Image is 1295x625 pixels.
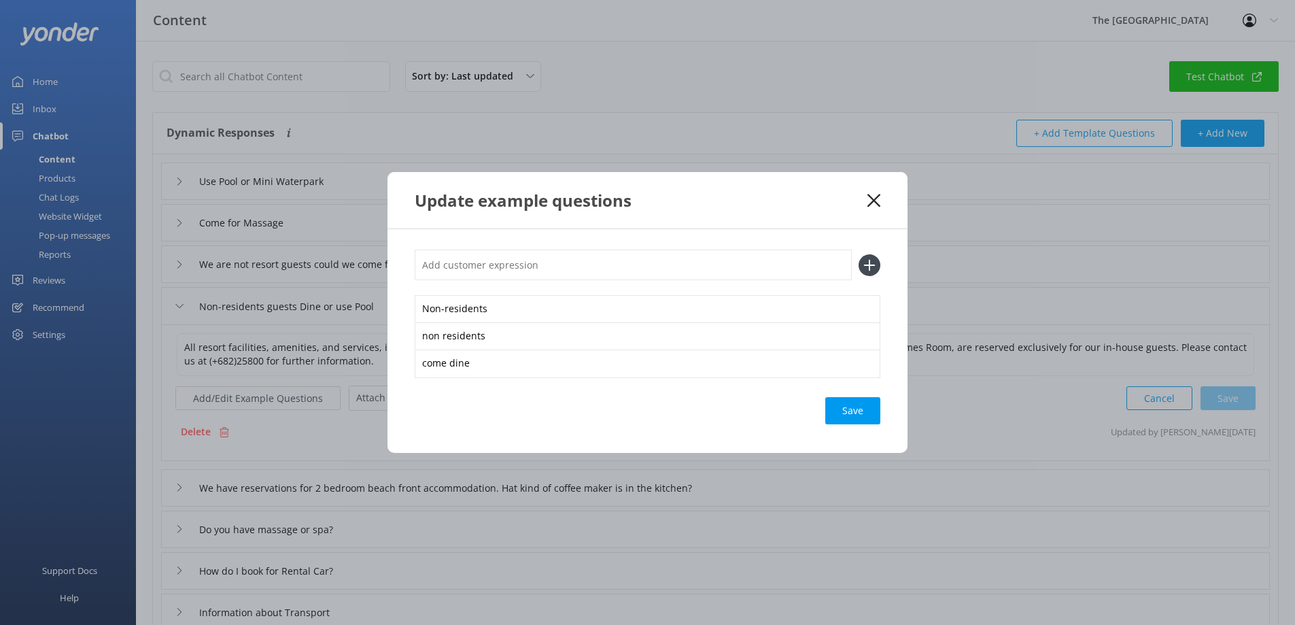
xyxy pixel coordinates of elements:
div: Update example questions [415,189,867,212]
button: Close [867,194,880,207]
div: come dine [415,350,880,378]
div: Non-residents [415,295,880,324]
button: Save [825,397,880,424]
input: Add customer expression [415,250,852,280]
div: non residents [415,322,880,351]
